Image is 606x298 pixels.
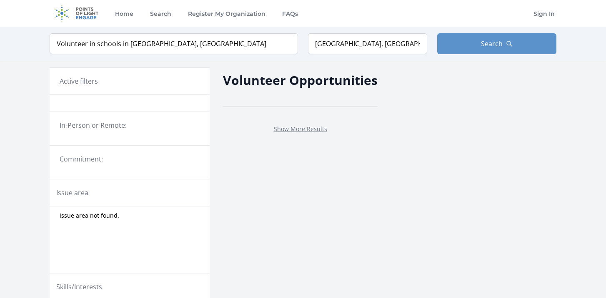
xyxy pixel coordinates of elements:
legend: Skills/Interests [56,282,102,292]
legend: Issue area [56,188,88,198]
span: Issue area not found. [60,211,119,220]
h3: Active filters [60,76,98,86]
input: Location [308,33,427,54]
legend: In-Person or Remote: [60,120,200,130]
button: Search [437,33,556,54]
legend: Commitment: [60,154,200,164]
span: Search [481,39,503,49]
a: Show More Results [274,125,327,133]
h2: Volunteer Opportunities [223,71,378,89]
input: Keyword [50,33,298,54]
